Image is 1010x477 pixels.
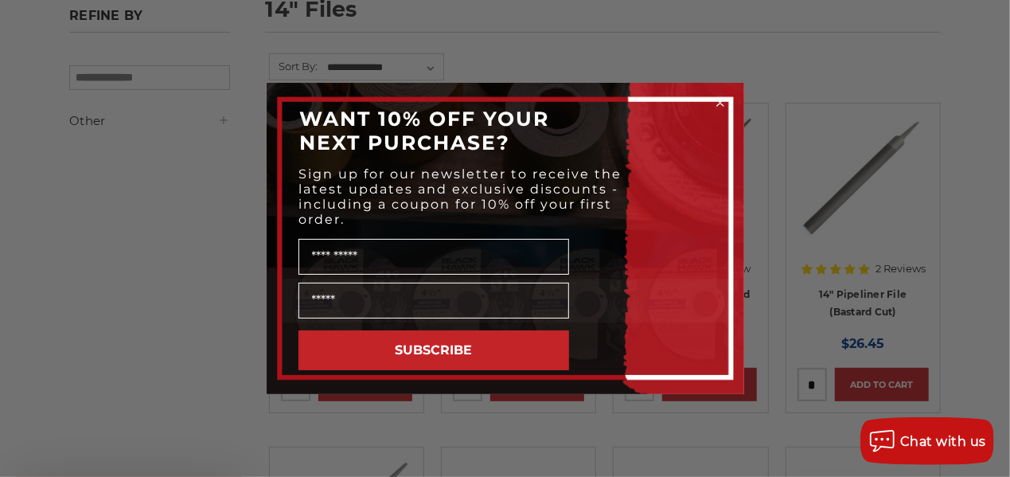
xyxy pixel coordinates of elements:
span: Chat with us [900,434,986,449]
button: Chat with us [860,417,994,465]
span: WANT 10% OFF YOUR NEXT PURCHASE? [300,107,550,154]
button: SUBSCRIBE [298,330,569,370]
span: Sign up for our newsletter to receive the latest updates and exclusive discounts - including a co... [299,166,622,227]
button: Close dialog [712,95,728,111]
input: Email [298,283,569,319]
